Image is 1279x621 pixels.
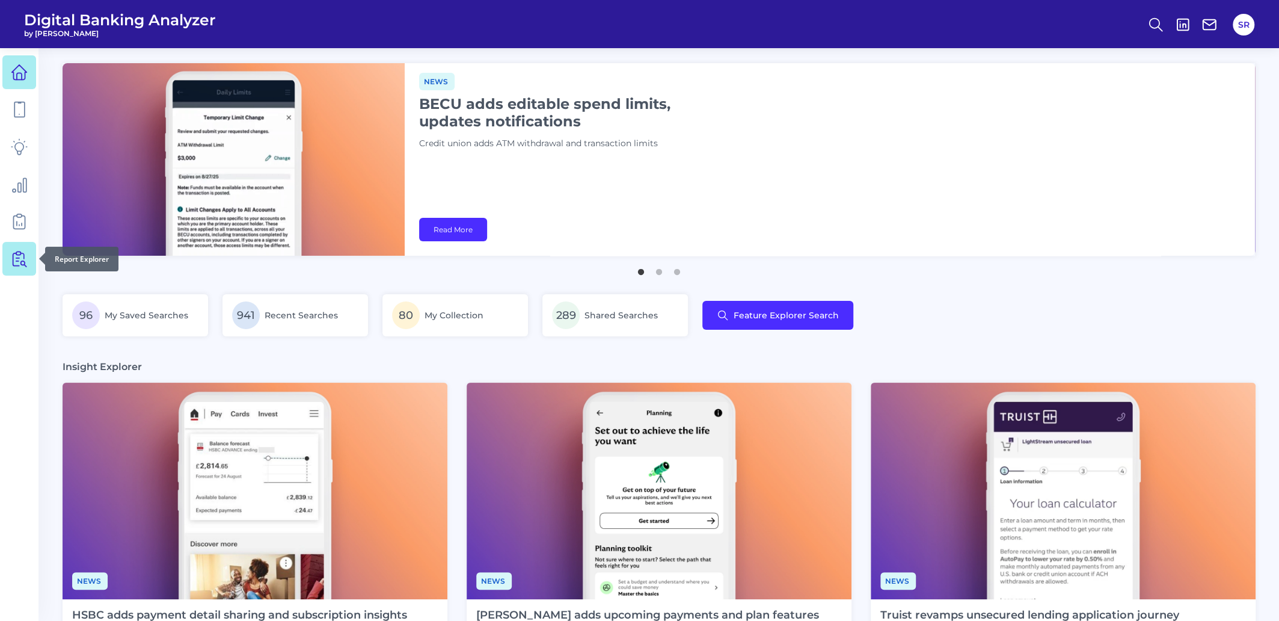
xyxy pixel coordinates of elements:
span: 941 [232,301,260,329]
span: Feature Explorer Search [734,310,839,320]
a: News [72,575,108,586]
img: News - Phone (4).png [467,383,851,599]
span: News [476,572,512,590]
img: News - Phone.png [63,383,447,599]
h3: Insight Explorer [63,360,142,373]
a: 289Shared Searches [542,294,688,336]
img: News - Phone (3).png [871,383,1256,599]
a: News [880,575,916,586]
span: 80 [392,301,420,329]
a: Read More [419,218,487,241]
span: News [419,73,455,90]
img: bannerImg [63,63,405,256]
span: 96 [72,301,100,329]
span: My Collection [425,310,483,321]
span: Digital Banking Analyzer [24,11,216,29]
span: News [72,572,108,590]
h1: BECU adds editable spend limits, updates notifications [419,95,720,130]
span: My Saved Searches [105,310,188,321]
button: 3 [671,263,683,275]
span: News [880,572,916,590]
button: SR [1233,14,1254,36]
a: News [476,575,512,586]
a: 941Recent Searches [222,294,368,336]
button: 1 [635,263,647,275]
span: 289 [552,301,580,329]
a: News [419,75,455,87]
button: Feature Explorer Search [702,301,853,330]
a: 96My Saved Searches [63,294,208,336]
button: 2 [653,263,665,275]
span: Shared Searches [584,310,658,321]
span: by [PERSON_NAME] [24,29,216,38]
p: Credit union adds ATM withdrawal and transaction limits [419,137,720,150]
a: 80My Collection [382,294,528,336]
span: Recent Searches [265,310,338,321]
div: Report Explorer [45,247,118,271]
